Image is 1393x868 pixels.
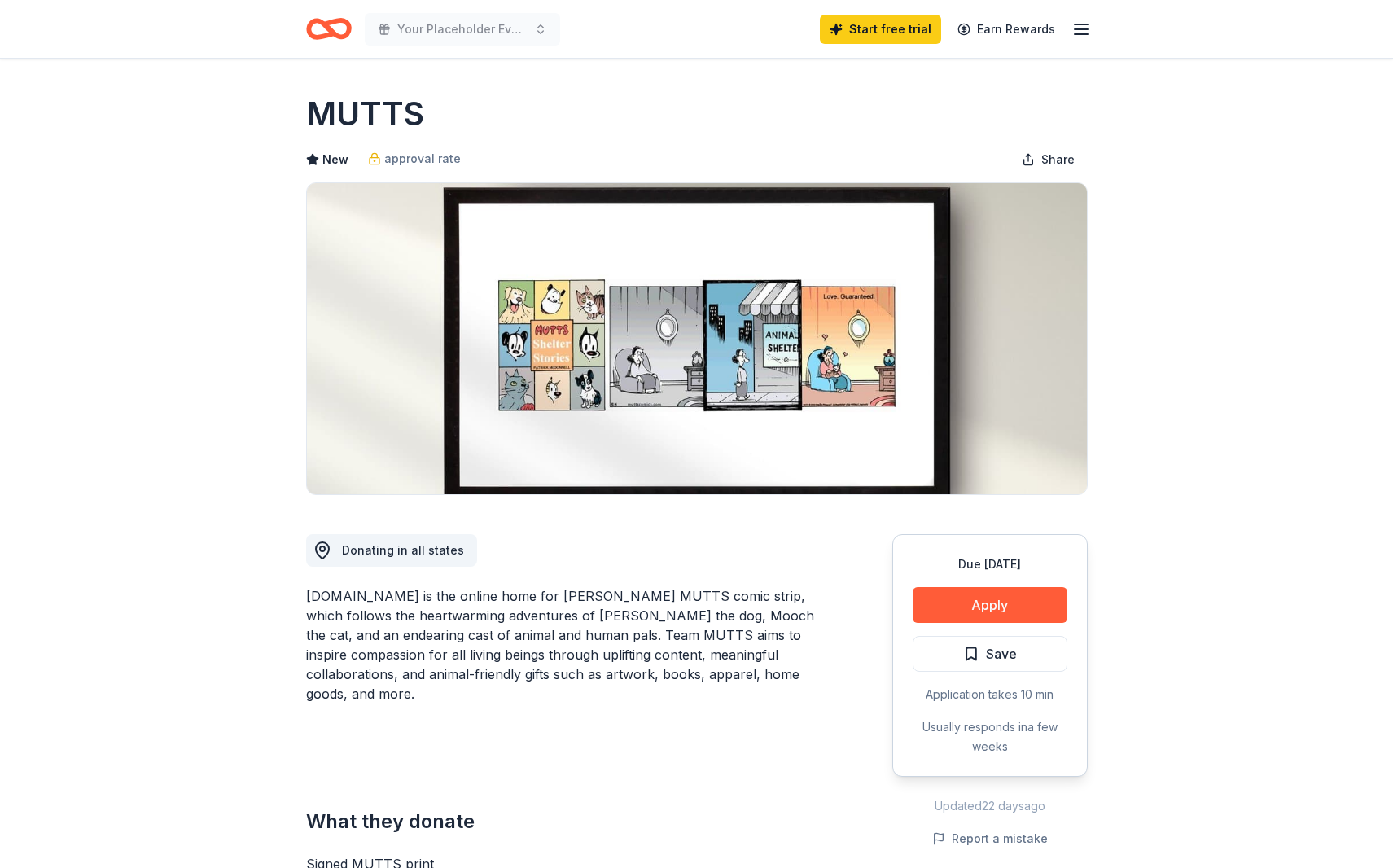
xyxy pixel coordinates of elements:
[1009,143,1088,176] button: Share
[913,636,1067,672] button: Save
[322,150,348,169] span: New
[1041,150,1075,169] span: Share
[948,15,1065,44] a: Earn Rewards
[986,643,1017,664] span: Save
[892,796,1088,816] div: Updated 22 days ago
[306,586,814,704] div: [DOMAIN_NAME] is the online home for [PERSON_NAME] MUTTS comic strip, which follows the heartwarm...
[307,183,1087,494] img: Image for MUTTS
[368,149,461,169] a: approval rate
[384,149,461,169] span: approval rate
[306,809,814,835] h2: What they donate
[820,15,941,44] a: Start free trial
[913,685,1067,704] div: Application takes 10 min
[306,10,352,48] a: Home
[913,717,1067,756] div: Usually responds in a few weeks
[913,587,1067,623] button: Apply
[913,555,1067,574] div: Due [DATE]
[397,20,528,39] span: Your Placeholder Event
[342,543,464,557] span: Donating in all states
[365,13,560,46] button: Your Placeholder Event
[932,829,1048,848] button: Report a mistake
[306,91,424,137] h1: MUTTS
